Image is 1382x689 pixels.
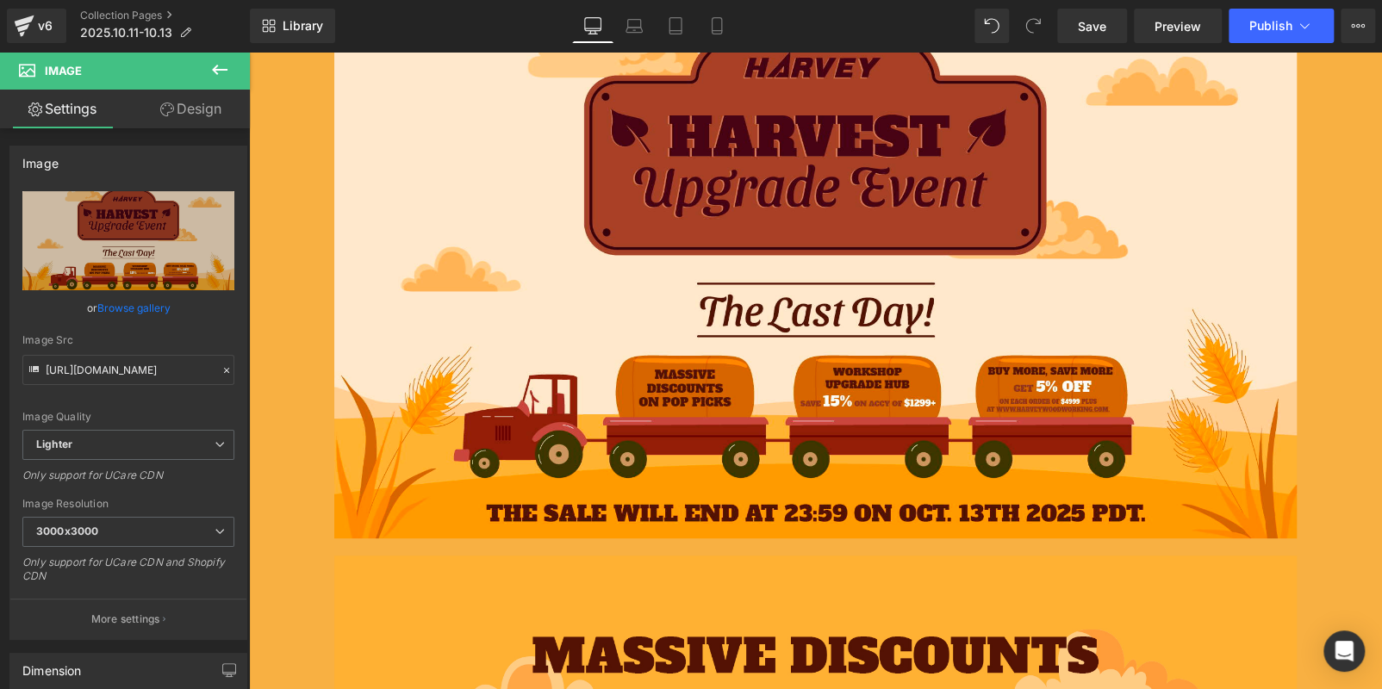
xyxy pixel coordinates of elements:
div: v6 [34,15,56,37]
div: Image Quality [22,411,234,423]
span: Publish [1249,19,1292,33]
a: v6 [7,9,66,43]
input: Link [22,355,234,385]
a: Mobile [696,9,738,43]
b: Lighter [36,438,72,450]
p: More settings [91,611,160,627]
div: Only support for UCare CDN and Shopify CDN [22,556,234,594]
div: Image Src [22,334,234,346]
div: Image [22,146,59,171]
iframe: To enrich screen reader interactions, please activate Accessibility in Grammarly extension settings [249,52,1382,689]
div: or [22,299,234,317]
a: Desktop [572,9,613,43]
span: Library [283,18,323,34]
button: Undo [974,9,1009,43]
b: 3000x3000 [36,525,98,537]
a: Tablet [655,9,696,43]
span: Save [1078,17,1106,35]
span: Image [45,64,82,78]
button: More [1341,9,1375,43]
a: Browse gallery [97,293,171,323]
a: Preview [1134,9,1222,43]
div: Open Intercom Messenger [1323,630,1365,672]
button: Publish [1229,9,1334,43]
span: 2025.10.11-10.13 [80,26,172,40]
div: Image Resolution [22,498,234,510]
div: Only support for UCare CDN [22,469,234,493]
a: Design [128,90,253,128]
button: Redo [1016,9,1050,43]
button: More settings [10,599,246,639]
span: Preview [1155,17,1201,35]
div: Dimension [22,654,82,678]
a: New Library [250,9,335,43]
a: Collection Pages [80,9,250,22]
a: Laptop [613,9,655,43]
